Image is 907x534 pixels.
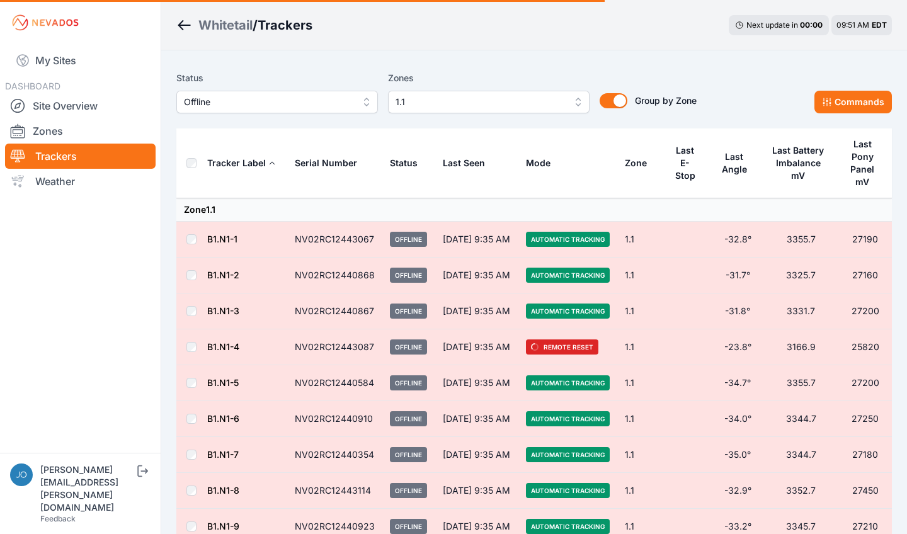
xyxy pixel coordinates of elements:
[207,305,239,316] a: B1.N1-3
[764,258,839,293] td: 3325.7
[526,375,610,390] span: Automatic Tracking
[207,377,239,388] a: B1.N1-5
[617,222,665,258] td: 1.1
[719,142,756,185] button: Last Angle
[5,45,156,76] a: My Sites
[287,222,382,258] td: NV02RC12443067
[838,473,892,509] td: 27450
[176,198,892,222] td: Zone 1.1
[814,91,892,113] button: Commands
[838,437,892,473] td: 27180
[435,401,518,437] td: [DATE] 9:35 AM
[176,9,312,42] nav: Breadcrumb
[772,144,825,182] div: Last Battery Imbalance mV
[617,258,665,293] td: 1.1
[617,473,665,509] td: 1.1
[526,447,610,462] span: Automatic Tracking
[712,258,763,293] td: -31.7°
[838,401,892,437] td: 27250
[295,157,357,169] div: Serial Number
[5,144,156,169] a: Trackers
[526,304,610,319] span: Automatic Tracking
[287,437,382,473] td: NV02RC12440354
[435,365,518,401] td: [DATE] 9:35 AM
[435,473,518,509] td: [DATE] 9:35 AM
[5,93,156,118] a: Site Overview
[390,232,427,247] span: Offline
[764,365,839,401] td: 3355.7
[435,293,518,329] td: [DATE] 9:35 AM
[207,521,239,531] a: B1.N1-9
[207,157,266,169] div: Tracker Label
[712,473,763,509] td: -32.9°
[287,473,382,509] td: NV02RC12443114
[253,16,258,34] span: /
[207,449,239,460] a: B1.N1-7
[526,148,561,178] button: Mode
[176,71,378,86] label: Status
[872,20,887,30] span: EDT
[198,16,253,34] a: Whitetail
[390,157,418,169] div: Status
[712,401,763,437] td: -34.0°
[207,148,276,178] button: Tracker Label
[390,411,427,426] span: Offline
[764,473,839,509] td: 3352.7
[526,232,610,247] span: Automatic Tracking
[712,293,763,329] td: -31.8°
[390,304,427,319] span: Offline
[836,20,869,30] span: 09:51 AM
[838,258,892,293] td: 27160
[617,365,665,401] td: 1.1
[390,268,427,283] span: Offline
[390,375,427,390] span: Offline
[617,401,665,437] td: 1.1
[617,329,665,365] td: 1.1
[176,91,378,113] button: Offline
[207,413,239,424] a: B1.N1-6
[287,365,382,401] td: NV02RC12440584
[625,157,647,169] div: Zone
[764,222,839,258] td: 3355.7
[617,437,665,473] td: 1.1
[5,169,156,194] a: Weather
[443,148,511,178] div: Last Seen
[838,293,892,329] td: 27200
[526,157,550,169] div: Mode
[846,129,884,197] button: Last Pony Panel mV
[40,463,135,514] div: [PERSON_NAME][EMAIL_ADDRESS][PERSON_NAME][DOMAIN_NAME]
[5,118,156,144] a: Zones
[526,483,610,498] span: Automatic Tracking
[390,483,427,498] span: Offline
[712,365,763,401] td: -34.7°
[712,329,763,365] td: -23.8°
[287,293,382,329] td: NV02RC12440867
[712,437,763,473] td: -35.0°
[207,485,239,496] a: B1.N1-8
[207,341,239,352] a: B1.N1-4
[207,270,239,280] a: B1.N1-2
[435,222,518,258] td: [DATE] 9:35 AM
[258,16,312,34] h3: Trackers
[390,148,428,178] button: Status
[5,81,60,91] span: DASHBOARD
[435,329,518,365] td: [DATE] 9:35 AM
[396,94,564,110] span: 1.1
[207,234,237,244] a: B1.N1-1
[526,339,598,355] span: Remote Reset
[295,148,367,178] button: Serial Number
[838,365,892,401] td: 27200
[712,222,763,258] td: -32.8°
[287,329,382,365] td: NV02RC12443087
[184,94,353,110] span: Offline
[800,20,823,30] div: 00 : 00
[390,519,427,534] span: Offline
[526,519,610,534] span: Automatic Tracking
[526,411,610,426] span: Automatic Tracking
[40,514,76,523] a: Feedback
[772,135,831,191] button: Last Battery Imbalance mV
[746,20,798,30] span: Next update in
[287,401,382,437] td: NV02RC12440910
[390,339,427,355] span: Offline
